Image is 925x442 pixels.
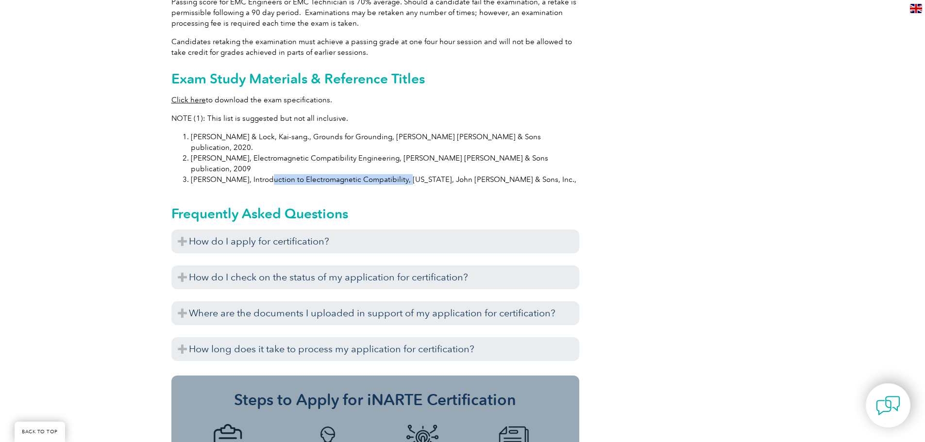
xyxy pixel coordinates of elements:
[171,36,579,58] p: Candidates retaking the examination must achieve a passing grade at one four hour session and wil...
[171,301,579,325] h3: Where are the documents I uploaded in support of my application for certification?
[191,131,579,153] li: [PERSON_NAME] & Lock, Kai-sang., Grounds for Grounding, [PERSON_NAME] [PERSON_NAME] & Sons public...
[910,4,922,13] img: en
[171,113,579,124] p: NOTE (1): This list is suggested but not all inclusive.
[186,390,565,409] h3: Steps to Apply for iNARTE Certification
[171,95,579,105] p: to download the exam specifications.
[191,153,579,174] li: [PERSON_NAME], Electromagnetic Compatibility Engineering, [PERSON_NAME] [PERSON_NAME] & Sons publ...
[171,206,579,221] h2: Frequently Asked Questions
[191,174,579,185] li: [PERSON_NAME], Introduction to Electromagnetic Compatibility, [US_STATE], John [PERSON_NAME] & So...
[171,337,579,361] h3: How long does it take to process my application for certification?
[171,229,579,253] h3: How do I apply for certification?
[171,96,206,104] a: Click here
[171,71,579,86] h2: Exam Study Materials & Reference Titles
[171,265,579,289] h3: How do I check on the status of my application for certification?
[876,393,900,418] img: contact-chat.png
[15,422,65,442] a: BACK TO TOP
